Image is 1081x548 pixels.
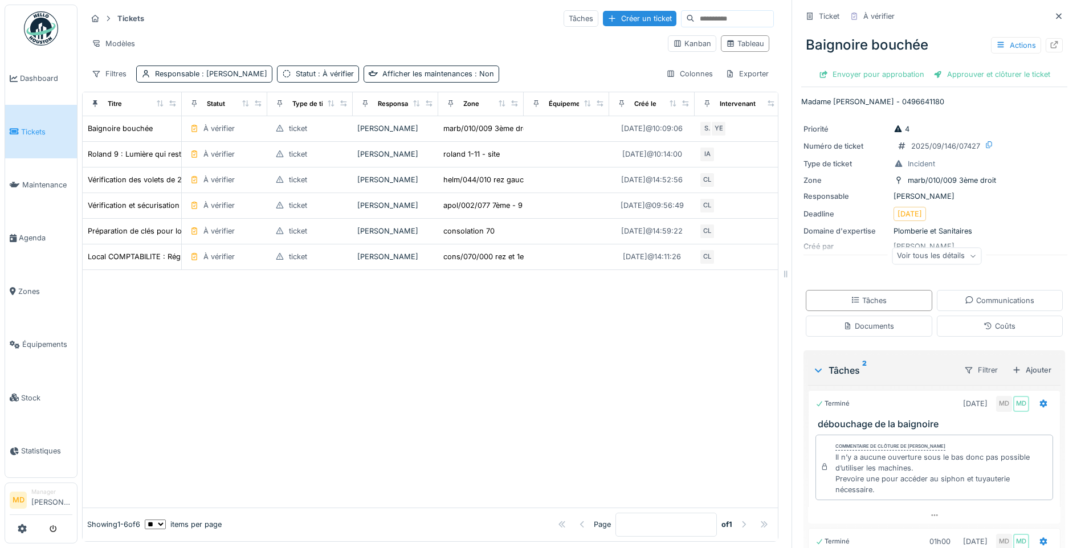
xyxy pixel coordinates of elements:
div: Équipement [549,99,586,109]
div: Local COMPTABILITE : Réglage et réparation des stores [88,251,280,262]
div: Approuver et clôturer le ticket [929,67,1055,82]
div: Showing 1 - 6 of 6 [87,519,140,530]
div: Zone [463,99,479,109]
div: Il n’y a aucune ouverture sous le bas donc pas possible d’utiliser les machines. Prevoire une pou... [835,452,1048,496]
div: Communications [965,295,1034,306]
div: roland 1-11 - site [443,149,500,160]
div: Voir tous les détails [892,248,981,264]
div: À vérifier [203,200,235,211]
div: Deadline [803,208,889,219]
a: Stock [5,371,77,424]
div: Responsable [803,191,889,202]
div: Domaine d'expertise [803,226,889,236]
div: ticket [289,226,307,236]
p: Madame [PERSON_NAME] - 0496641180 [801,96,1067,107]
div: Type de ticket [803,158,889,169]
div: Page [594,519,611,530]
div: [DATE] @ 14:11:26 [623,251,681,262]
li: [PERSON_NAME] [31,488,72,512]
div: Kanban [673,38,711,49]
a: MD Manager[PERSON_NAME] [10,488,72,515]
div: À vérifier [203,226,235,236]
div: helm/044/010 rez gauche [443,174,532,185]
div: IA [699,146,715,162]
div: Numéro de ticket [803,141,889,152]
div: Terminé [815,399,850,408]
div: Filtres [87,66,132,82]
div: Terminé [815,537,850,546]
span: Tickets [21,126,72,137]
div: 4 [894,124,909,134]
div: CL [699,249,715,265]
a: Agenda [5,211,77,264]
div: Colonnes [661,66,718,82]
a: Dashboard [5,52,77,105]
div: S. [699,121,715,137]
div: À vérifier [203,123,235,134]
div: [PERSON_NAME] [357,226,434,236]
div: ticket [289,174,307,185]
a: Équipements [5,318,77,371]
span: Statistiques [21,445,72,456]
div: Intervenant [720,99,756,109]
span: Zones [18,286,72,297]
div: Filtrer [959,362,1003,378]
img: Badge_color-CXgf-gQk.svg [24,11,58,46]
div: ticket [289,251,307,262]
h3: débouchage de la baignoire [818,419,1055,430]
div: Modèles [87,35,140,52]
div: Vérification des volets de 2 bureaux [88,174,213,185]
div: MD [1013,396,1029,412]
div: [DATE] @ 10:14:00 [622,149,682,160]
li: MD [10,492,27,509]
div: marb/010/009 3ème droit [908,175,996,186]
div: Titre [108,99,122,109]
div: Tâches [813,363,954,377]
div: Créer un ticket [603,11,676,26]
div: Incident [908,158,935,169]
div: Zone [803,175,889,186]
span: Maintenance [22,179,72,190]
div: Créé le [634,99,656,109]
div: Priorité [803,124,889,134]
span: Équipements [22,339,72,350]
div: Actions [991,37,1041,54]
div: Manager [31,488,72,496]
div: [PERSON_NAME] [357,251,434,262]
div: marb/010/009 3ème droit [443,123,532,134]
div: Envoyer pour approbation [814,67,929,82]
div: [PERSON_NAME] [357,174,434,185]
div: [DATE] [963,536,988,547]
strong: of 1 [721,519,732,530]
span: : [PERSON_NAME] [199,69,267,78]
div: [DATE] [963,398,988,409]
div: Roland 9 : Lumière qui reste allumée dans le local des nettoyeurs [88,149,313,160]
div: Ajouter [1007,362,1056,378]
div: Coûts [984,321,1015,332]
div: ticket [289,200,307,211]
div: items per page [145,519,222,530]
div: apol/002/077 7ème - 9 [443,200,523,211]
div: [DATE] @ 10:09:06 [621,123,683,134]
div: [PERSON_NAME] [357,123,434,134]
div: Exporter [720,66,774,82]
div: Ticket [819,11,839,22]
sup: 2 [862,363,867,377]
span: Stock [21,392,72,403]
div: À vérifier [863,11,895,22]
div: Statut [296,68,354,79]
div: consolation 70 [443,226,495,236]
span: Agenda [19,232,72,243]
div: [DATE] @ 14:59:22 [621,226,683,236]
div: ticket [289,149,307,160]
div: À vérifier [203,174,235,185]
div: [DATE] @ 09:56:49 [621,200,684,211]
div: Baignoire bouchée [88,123,153,134]
div: Responsable [155,68,267,79]
div: Responsable [378,99,418,109]
div: À vérifier [203,149,235,160]
div: YE [711,121,727,137]
div: cons/070/000 rez et 1er [443,251,527,262]
div: [PERSON_NAME] [357,149,434,160]
div: Documents [843,321,894,332]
